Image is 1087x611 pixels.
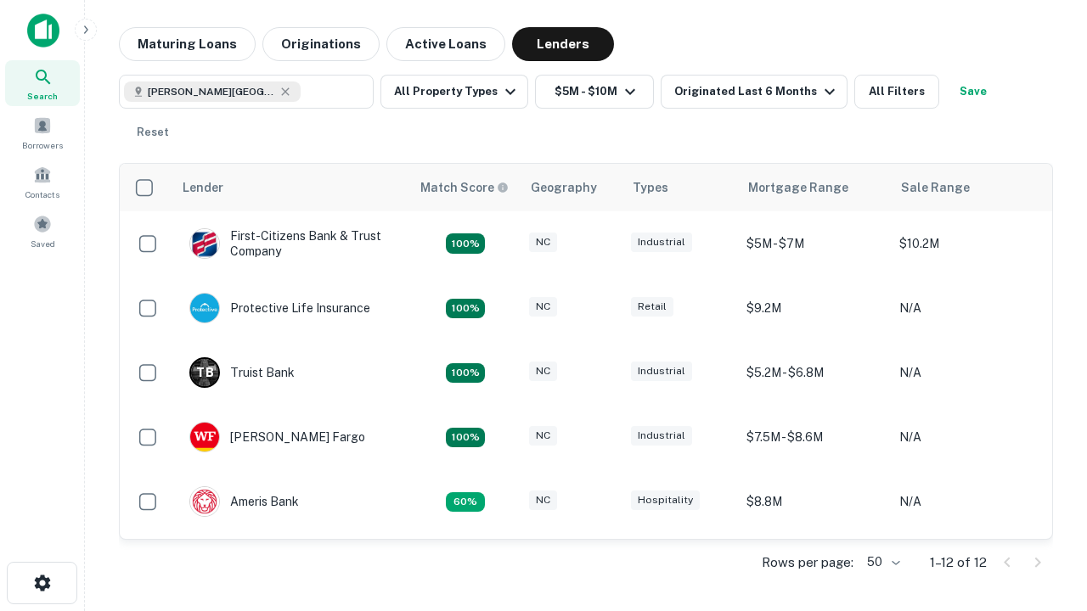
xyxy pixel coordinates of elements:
[738,164,891,211] th: Mortgage Range
[410,164,521,211] th: Capitalize uses an advanced AI algorithm to match your search with the best lender. The match sco...
[1002,475,1087,557] iframe: Chat Widget
[446,299,485,319] div: Matching Properties: 2, hasApolloMatch: undefined
[5,109,80,155] a: Borrowers
[5,159,80,205] a: Contacts
[25,188,59,201] span: Contacts
[738,276,891,340] td: $9.2M
[196,364,213,382] p: T B
[446,233,485,254] div: Matching Properties: 2, hasApolloMatch: undefined
[738,534,891,598] td: $9.2M
[891,164,1044,211] th: Sale Range
[5,208,80,254] a: Saved
[5,60,80,106] a: Search
[189,486,299,517] div: Ameris Bank
[190,229,219,258] img: picture
[891,276,1044,340] td: N/A
[531,177,597,198] div: Geography
[738,469,891,534] td: $8.8M
[172,164,410,211] th: Lender
[631,233,692,252] div: Industrial
[262,27,380,61] button: Originations
[420,178,505,197] h6: Match Score
[631,490,700,510] div: Hospitality
[183,177,223,198] div: Lender
[631,297,673,317] div: Retail
[891,340,1044,405] td: N/A
[27,14,59,48] img: capitalize-icon.png
[891,211,1044,276] td: $10.2M
[738,211,891,276] td: $5M - $7M
[891,405,1044,469] td: N/A
[529,490,557,510] div: NC
[529,233,557,252] div: NC
[190,294,219,322] img: picture
[930,552,987,573] p: 1–12 of 12
[189,293,370,323] div: Protective Life Insurance
[126,115,180,149] button: Reset
[622,164,738,211] th: Types
[189,357,295,388] div: Truist Bank
[521,164,622,211] th: Geography
[631,426,692,446] div: Industrial
[446,428,485,448] div: Matching Properties: 2, hasApolloMatch: undefined
[190,423,219,451] img: picture
[119,27,256,61] button: Maturing Loans
[529,426,557,446] div: NC
[891,534,1044,598] td: N/A
[946,75,1000,109] button: Save your search to get updates of matches that match your search criteria.
[148,84,275,99] span: [PERSON_NAME][GEOGRAPHIC_DATA], [GEOGRAPHIC_DATA]
[31,237,55,250] span: Saved
[891,469,1044,534] td: N/A
[748,177,848,198] div: Mortgage Range
[901,177,970,198] div: Sale Range
[674,81,840,102] div: Originated Last 6 Months
[446,492,485,513] div: Matching Properties: 1, hasApolloMatch: undefined
[22,138,63,152] span: Borrowers
[738,405,891,469] td: $7.5M - $8.6M
[535,75,654,109] button: $5M - $10M
[661,75,848,109] button: Originated Last 6 Months
[190,487,219,516] img: picture
[633,177,668,198] div: Types
[529,297,557,317] div: NC
[189,422,365,452] div: [PERSON_NAME] Fargo
[854,75,939,109] button: All Filters
[762,552,853,573] p: Rows per page:
[420,178,509,197] div: Capitalize uses an advanced AI algorithm to match your search with the best lender. The match sco...
[738,340,891,405] td: $5.2M - $6.8M
[529,362,557,381] div: NC
[446,363,485,384] div: Matching Properties: 3, hasApolloMatch: undefined
[860,550,903,575] div: 50
[189,228,393,259] div: First-citizens Bank & Trust Company
[27,89,58,103] span: Search
[380,75,528,109] button: All Property Types
[631,362,692,381] div: Industrial
[512,27,614,61] button: Lenders
[386,27,505,61] button: Active Loans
